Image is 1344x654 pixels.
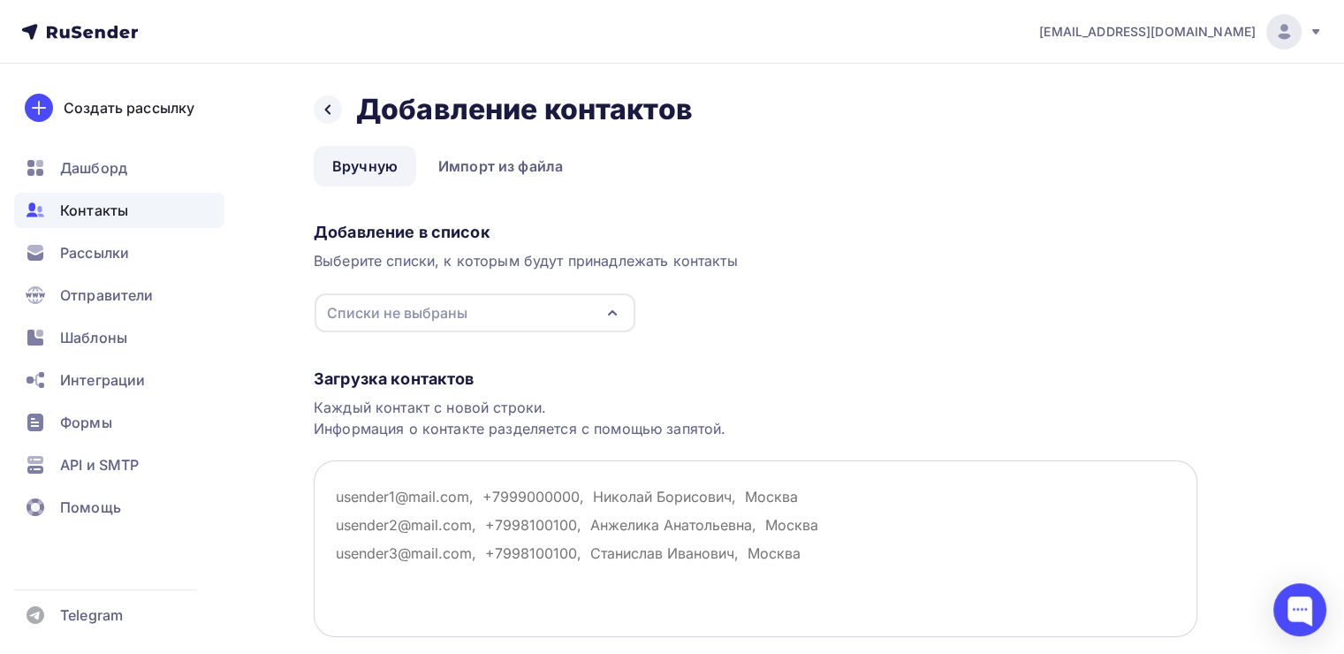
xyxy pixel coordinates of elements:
[60,454,139,475] span: API и SMTP
[14,278,224,313] a: Отправители
[314,250,1197,271] div: Выберите списки, к которым будут принадлежать контакты
[14,320,224,355] a: Шаблоны
[1039,14,1323,49] a: [EMAIL_ADDRESS][DOMAIN_NAME]
[314,369,1197,390] div: Загрузка контактов
[314,293,636,333] button: Списки не выбраны
[64,97,194,118] div: Создать рассылку
[14,235,224,270] a: Рассылки
[60,497,121,518] span: Помощь
[60,285,154,306] span: Отправители
[1039,23,1256,41] span: [EMAIL_ADDRESS][DOMAIN_NAME]
[60,327,127,348] span: Шаблоны
[314,222,1197,243] div: Добавление в список
[60,412,112,433] span: Формы
[60,605,123,626] span: Telegram
[14,405,224,440] a: Формы
[60,242,129,263] span: Рассылки
[60,369,145,391] span: Интеграции
[60,157,127,179] span: Дашборд
[327,302,467,323] div: Списки не выбраны
[60,200,128,221] span: Контакты
[14,150,224,186] a: Дашборд
[420,146,581,186] a: Импорт из файла
[314,397,1197,439] div: Каждый контакт с новой строки. Информация о контакте разделяется с помощью запятой.
[356,92,693,127] h2: Добавление контактов
[314,146,416,186] a: Вручную
[14,193,224,228] a: Контакты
